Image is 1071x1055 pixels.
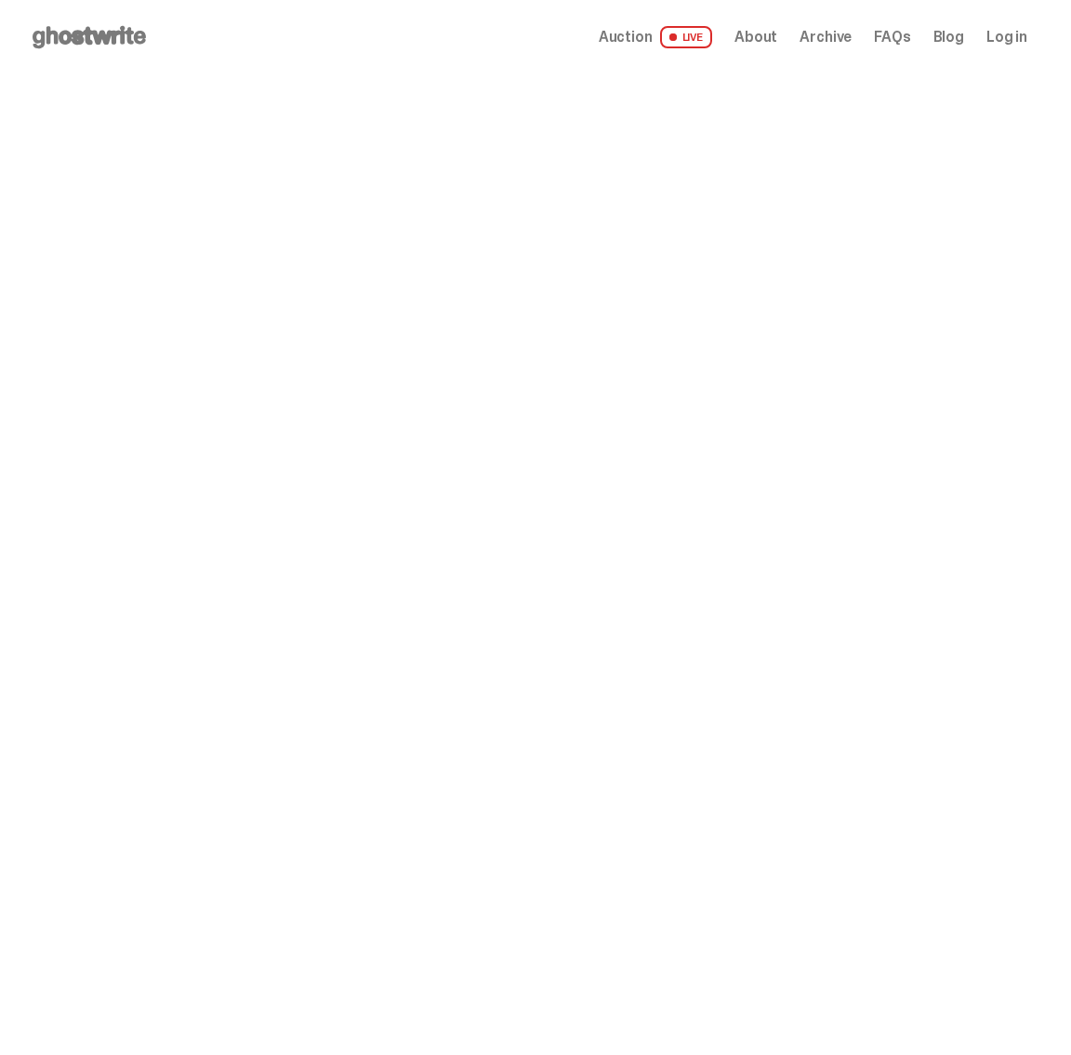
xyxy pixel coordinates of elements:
a: About [734,30,777,45]
a: Archive [800,30,852,45]
span: LIVE [660,26,713,48]
span: Auction [599,30,653,45]
a: Auction LIVE [599,26,712,48]
a: FAQs [874,30,910,45]
a: Blog [933,30,964,45]
a: Log in [986,30,1027,45]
